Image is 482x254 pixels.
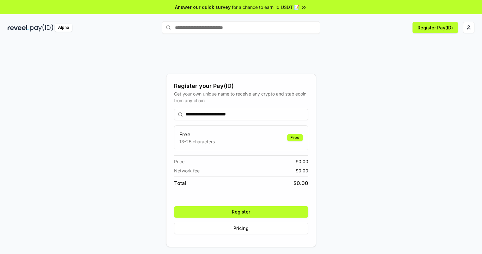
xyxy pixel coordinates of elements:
[174,223,308,234] button: Pricing
[174,167,200,174] span: Network fee
[8,24,29,32] img: reveel_dark
[174,206,308,218] button: Register
[293,179,308,187] span: $ 0.00
[287,134,303,141] div: Free
[179,131,215,138] h3: Free
[174,158,184,165] span: Price
[30,24,53,32] img: pay_id
[174,179,186,187] span: Total
[174,90,308,104] div: Get your own unique name to receive any crypto and stablecoin, from any chain
[413,22,458,33] button: Register Pay(ID)
[296,167,308,174] span: $ 0.00
[179,138,215,145] p: 13-25 characters
[232,4,299,10] span: for a chance to earn 10 USDT 📝
[175,4,231,10] span: Answer our quick survey
[296,158,308,165] span: $ 0.00
[174,82,308,90] div: Register your Pay(ID)
[55,24,72,32] div: Alpha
